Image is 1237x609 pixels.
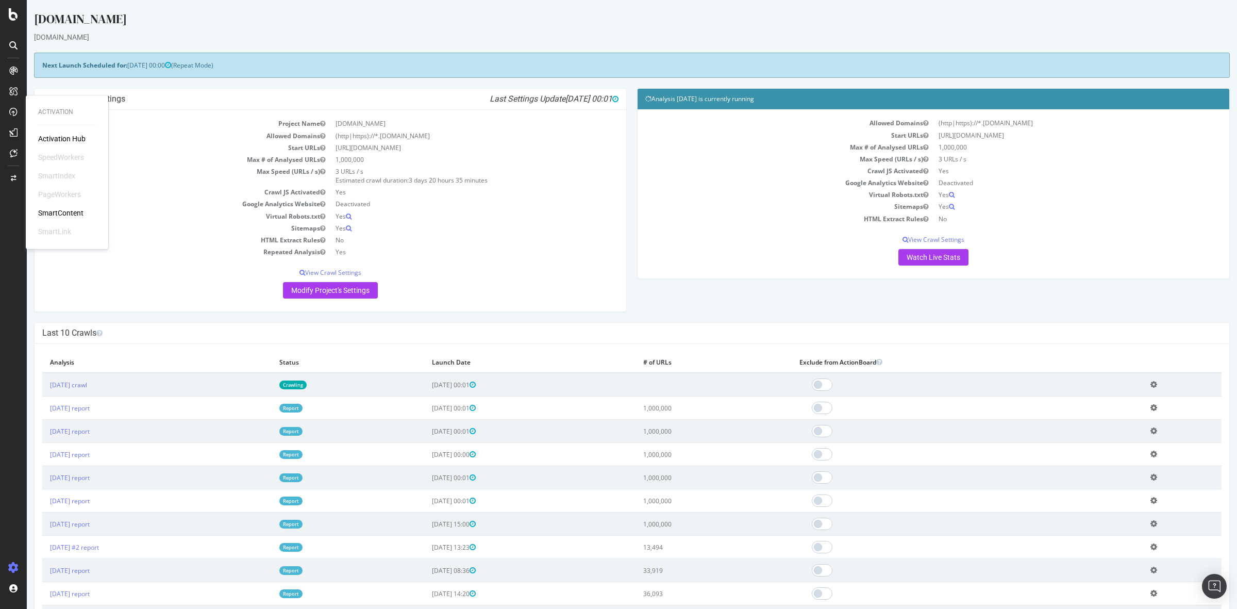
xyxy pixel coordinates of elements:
td: (http|https)://*.[DOMAIN_NAME] [907,117,1195,129]
td: Allowed Domains [618,117,907,129]
td: Start URLs [15,142,304,154]
span: 3 days 20 hours 35 minutes [382,176,461,185]
a: Report [253,520,276,529]
a: [DATE] report [23,473,63,482]
th: Analysis [15,352,245,373]
td: Crawl JS Activated [618,165,907,177]
td: Deactivated [907,177,1195,189]
td: Google Analytics Website [15,198,304,210]
td: HTML Extract Rules [618,213,907,225]
td: Start URLs [618,129,907,141]
td: [URL][DOMAIN_NAME] [304,142,592,154]
a: Report [253,589,276,598]
div: SmartIndex [38,171,75,181]
th: Exclude from ActionBoard [765,352,1116,373]
h4: Project Global Settings [15,94,592,104]
td: Yes [304,186,592,198]
span: [DATE] 00:01 [405,381,449,389]
a: [DATE] report [23,566,63,575]
td: (http|https)://*.[DOMAIN_NAME] [304,130,592,142]
span: [DATE] 15:00 [405,520,449,529]
td: Google Analytics Website [618,177,907,189]
th: Launch Date [397,352,609,373]
td: 3 URLs / s Estimated crawl duration: [304,166,592,186]
td: 1,000,000 [609,489,765,513]
a: [DATE] #2 report [23,543,72,552]
a: [DATE] report [23,589,63,598]
td: Virtual Robots.txt [15,210,304,222]
span: [DATE] 00:00 [101,61,144,70]
a: [DATE] report [23,427,63,436]
th: Status [245,352,397,373]
a: Report [253,543,276,552]
td: [DOMAIN_NAME] [304,118,592,129]
td: Yes [304,222,592,234]
td: Max # of Analysed URLs [15,154,304,166]
td: Allowed Domains [15,130,304,142]
a: Crawling [253,381,280,389]
td: Sitemaps [618,201,907,212]
td: HTML Extract Rules [15,234,304,246]
td: 13,494 [609,536,765,559]
a: [DATE] report [23,497,63,505]
span: [DATE] 14:20 [405,589,449,598]
td: 33,919 [609,559,765,582]
a: [DATE] report [23,450,63,459]
p: View Crawl Settings [15,268,592,277]
div: Activation [38,108,96,117]
td: Yes [907,201,1195,212]
td: Sitemaps [15,222,304,234]
div: [DOMAIN_NAME] [7,10,1203,32]
td: Yes [907,189,1195,201]
span: [DATE] 00:01 [405,427,449,436]
td: Yes [304,246,592,258]
a: [DATE] report [23,520,63,529]
td: 1,000,000 [609,397,765,420]
span: [DATE] 00:01 [405,473,449,482]
td: Max Speed (URLs / s) [15,166,304,186]
td: Repeated Analysis [15,246,304,258]
a: Report [253,404,276,413]
td: 1,000,000 [609,420,765,443]
a: Report [253,473,276,482]
td: 1,000,000 [609,466,765,489]
td: Max Speed (URLs / s) [618,153,907,165]
td: Project Name [15,118,304,129]
td: 1,000,000 [907,141,1195,153]
td: 36,093 [609,582,765,605]
th: # of URLs [609,352,765,373]
strong: Next Launch Scheduled for: [15,61,101,70]
p: View Crawl Settings [618,235,1195,244]
a: Report [253,450,276,459]
td: 1,000,000 [609,443,765,466]
i: Last Settings Update [463,94,592,104]
a: [DATE] report [23,404,63,413]
span: [DATE] 13:23 [405,543,449,552]
div: PageWorkers [38,189,81,200]
div: [DOMAIN_NAME] [7,32,1203,42]
td: Deactivated [304,198,592,210]
a: SmartContent [38,208,83,218]
span: [DATE] 00:01 [539,94,592,104]
div: Open Intercom Messenger [1202,574,1227,599]
span: [DATE] 00:00 [405,450,449,459]
td: [URL][DOMAIN_NAME] [907,129,1195,141]
div: SpeedWorkers [38,152,84,162]
td: Yes [907,165,1195,177]
td: 1,000,000 [304,154,592,166]
a: Report [253,566,276,575]
a: Modify Project's Settings [256,282,351,299]
a: Activation Hub [38,134,86,144]
span: [DATE] 00:01 [405,404,449,413]
td: 1,000,000 [609,513,765,536]
div: SmartLink [38,226,71,237]
td: No [304,234,592,246]
a: Report [253,427,276,436]
h4: Last 10 Crawls [15,328,1195,338]
span: [DATE] 08:36 [405,566,449,575]
td: Virtual Robots.txt [618,189,907,201]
